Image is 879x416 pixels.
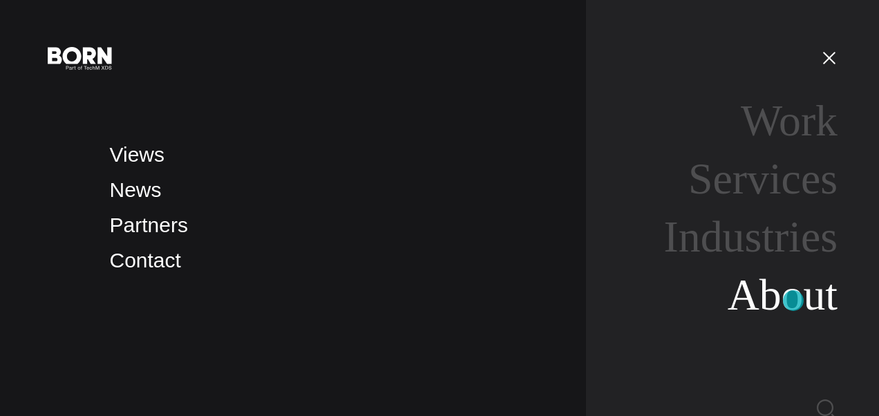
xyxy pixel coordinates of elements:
[741,96,838,145] a: Work
[664,212,838,261] a: Industries
[813,43,846,72] button: Open
[110,178,162,201] a: News
[110,143,164,166] a: Views
[110,214,188,236] a: Partners
[728,270,838,319] a: About
[688,154,838,203] a: Services
[110,249,181,272] a: Contact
